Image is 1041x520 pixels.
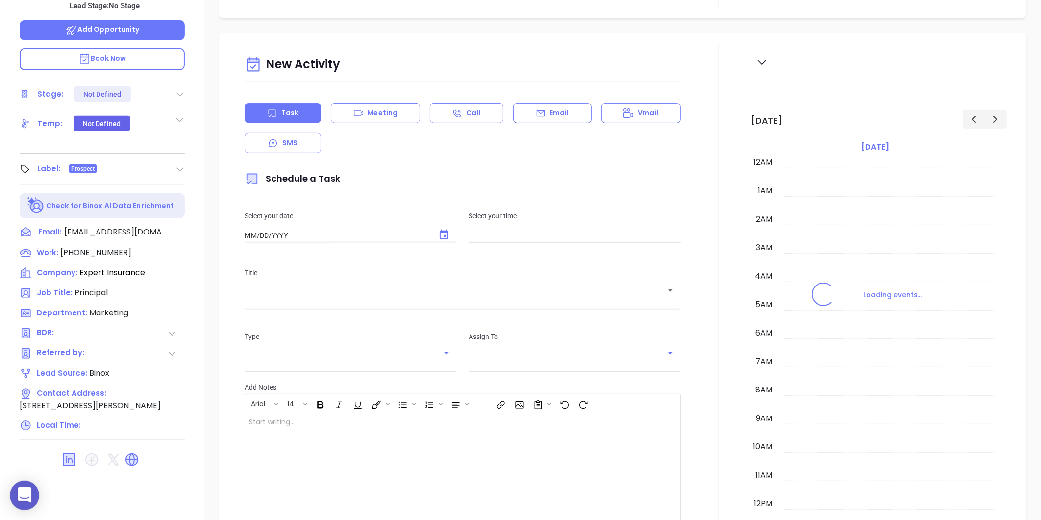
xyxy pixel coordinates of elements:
span: Insert link [491,395,509,412]
p: Select your time [469,210,681,221]
span: Arial [246,399,270,406]
button: Choose date [432,223,456,247]
span: Contact Address: [37,388,106,398]
button: Open [664,284,677,297]
div: 3am [754,242,774,254]
div: 1am [756,185,774,197]
p: Type [245,331,457,342]
div: 10am [751,441,774,453]
h2: [DATE] [751,115,782,126]
div: 4am [753,270,774,282]
p: Add Notes [245,382,681,392]
div: 6am [753,327,774,339]
span: Department: [37,308,87,318]
p: Call [466,108,480,118]
span: Binox [89,367,109,379]
button: Previous day [963,110,985,128]
span: Add Opportunity [65,25,140,34]
span: Referred by: [37,347,88,360]
span: Work : [37,247,58,258]
span: Bold [311,395,328,412]
div: Label: [37,161,61,176]
p: SMS [282,138,297,148]
span: Email: [38,226,61,239]
span: Surveys [528,395,554,412]
button: 14 [282,395,301,412]
span: Insert Image [510,395,527,412]
span: Schedule a Task [245,172,340,184]
div: 7am [753,356,774,367]
span: Font family [246,395,281,412]
span: Job Title: [37,287,73,298]
div: 9am [754,413,774,424]
p: Meeting [367,108,397,118]
div: 2am [754,213,774,225]
p: Check for Binox AI Data Enrichment [46,201,174,211]
span: Company: [37,267,77,278]
div: Not Defined [83,116,121,131]
p: Task [281,108,298,118]
span: [STREET_ADDRESS][PERSON_NAME] [20,400,161,411]
div: Not Defined [83,86,121,102]
div: 5am [753,299,774,311]
span: Local Time: [37,420,81,430]
span: Insert Unordered List [393,395,419,412]
p: Email [549,108,569,118]
p: Title [245,267,681,278]
button: Arial [246,395,273,412]
div: 12pm [752,498,774,510]
p: Select your date [245,210,457,221]
span: Marketing [89,307,128,318]
span: Prospect [71,163,95,174]
input: MM/DD/YYYY [245,232,428,240]
div: Loading events... [857,290,983,306]
span: BDR: [37,327,88,339]
span: Fill color or set the text color [367,395,392,412]
span: Font size [282,395,310,412]
span: [PHONE_NUMBER] [60,247,131,258]
span: Insert Ordered List [420,395,445,412]
div: 11am [753,469,774,481]
img: Ai-Enrich-DaqCidB-.svg [27,197,45,214]
div: 8am [753,384,774,396]
p: Vmail [638,108,659,118]
a: [DATE] [859,140,891,154]
span: 14 [282,399,299,406]
span: Redo [573,395,591,412]
span: Align [446,395,471,412]
button: Next day [985,110,1007,128]
button: Open [664,346,677,360]
span: Principal [74,287,108,298]
span: Expert Insurance [79,267,145,278]
p: Assign To [469,331,681,342]
span: Undo [555,395,572,412]
div: Temp: [37,116,63,131]
span: Italic [329,395,347,412]
span: Lead Source: [37,368,87,378]
div: 12am [751,156,774,168]
button: Open [440,346,453,360]
span: [EMAIL_ADDRESS][DOMAIN_NAME] [64,226,167,238]
div: Stage: [37,87,64,102]
span: Book Now [78,53,126,63]
span: Underline [348,395,366,412]
div: New Activity [245,52,681,78]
